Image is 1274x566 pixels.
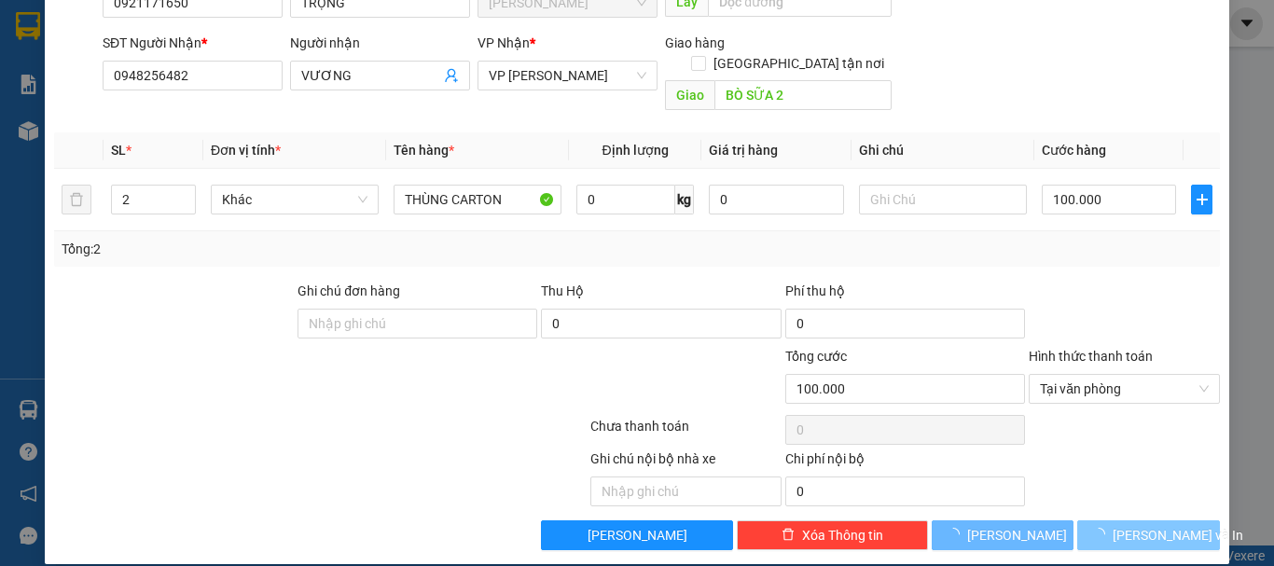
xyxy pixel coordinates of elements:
[478,35,530,50] span: VP Nhận
[1113,525,1243,545] span: [PERSON_NAME] và In
[103,33,283,53] div: SĐT Người Nhận
[62,185,91,214] button: delete
[859,185,1027,214] input: Ghi Chú
[709,143,778,158] span: Giá trị hàng
[590,476,782,506] input: Nhập ghi chú
[588,525,687,545] span: [PERSON_NAME]
[785,449,1025,476] div: Chi phí nội bộ
[967,525,1067,545] span: [PERSON_NAME]
[1040,375,1209,403] span: Tại văn phòng
[737,520,928,550] button: deleteXóa Thông tin
[706,53,892,74] span: [GEOGRAPHIC_DATA] tận nơi
[222,186,367,214] span: Khác
[714,80,892,110] input: Dọc đường
[489,62,646,90] span: VP Phan Rang
[785,281,1025,309] div: Phí thu hộ
[541,520,732,550] button: [PERSON_NAME]
[1092,528,1113,541] span: loading
[541,283,584,298] span: Thu Hộ
[852,132,1034,169] th: Ghi chú
[590,449,782,476] div: Ghi chú nội bộ nhà xe
[709,185,843,214] input: 0
[444,68,459,83] span: user-add
[298,309,537,338] input: Ghi chú đơn hàng
[665,80,714,110] span: Giao
[802,525,883,545] span: Xóa Thông tin
[211,143,281,158] span: Đơn vị tính
[298,283,400,298] label: Ghi chú đơn hàng
[675,185,694,214] span: kg
[290,33,470,53] div: Người nhận
[1029,349,1153,364] label: Hình thức thanh toán
[932,520,1074,550] button: [PERSON_NAME]
[1191,185,1212,214] button: plus
[394,143,454,158] span: Tên hàng
[1192,192,1212,207] span: plus
[589,416,783,449] div: Chưa thanh toán
[665,35,725,50] span: Giao hàng
[947,528,967,541] span: loading
[1077,520,1220,550] button: [PERSON_NAME] và In
[1042,143,1106,158] span: Cước hàng
[602,143,668,158] span: Định lượng
[785,349,847,364] span: Tổng cước
[394,185,561,214] input: VD: Bàn, Ghế
[782,528,795,543] span: delete
[62,239,493,259] div: Tổng: 2
[111,143,126,158] span: SL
